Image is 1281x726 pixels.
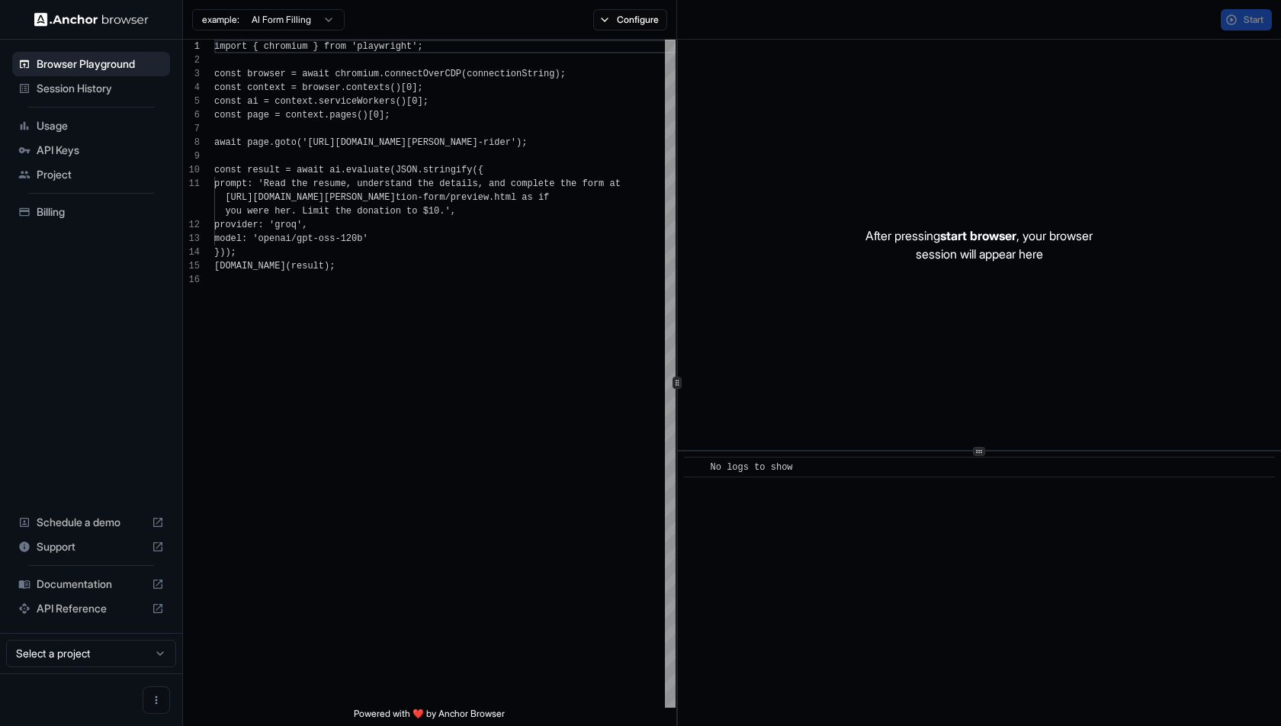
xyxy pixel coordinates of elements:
span: -rider'); [478,137,528,148]
span: API Keys [37,143,164,158]
div: Usage [12,114,170,138]
div: 14 [183,246,200,259]
span: [DOMAIN_NAME](result); [214,261,335,271]
span: Support [37,539,146,554]
button: Configure [593,9,667,31]
span: API Reference [37,601,146,616]
span: Session History [37,81,164,96]
div: 1 [183,40,200,53]
button: Open menu [143,686,170,714]
span: const result = await ai.evaluate(JSON.stringify({ [214,165,483,175]
div: 5 [183,95,200,108]
div: 16 [183,273,200,287]
div: Billing [12,200,170,224]
div: 6 [183,108,200,122]
span: No logs to show [711,462,793,473]
span: import { chromium } from 'playwright'; [214,41,423,52]
span: const context = browser.contexts()[0]; [214,82,423,93]
span: , and complete the form at [478,178,621,189]
div: Schedule a demo [12,510,170,535]
img: Anchor Logo [34,12,149,27]
span: const ai = context.serviceWorkers()[0]; [214,96,429,107]
div: 8 [183,136,200,149]
div: Documentation [12,572,170,596]
div: Browser Playground [12,52,170,76]
span: model: 'openai/gpt-oss-120b' [214,233,368,244]
span: tion-form/preview.html as if [396,192,550,203]
span: provider: 'groq', [214,220,307,230]
span: ​ [692,460,699,475]
p: After pressing , your browser session will appear here [865,226,1093,263]
div: 12 [183,218,200,232]
span: const page = context.pages()[0]; [214,110,390,120]
span: Usage [37,118,164,133]
span: await page.goto('[URL][DOMAIN_NAME][PERSON_NAME] [214,137,478,148]
span: start browser [940,228,1016,243]
span: Browser Playground [37,56,164,72]
span: Documentation [37,577,146,592]
div: Project [12,162,170,187]
span: example: [202,14,239,26]
div: Session History [12,76,170,101]
span: Billing [37,204,164,220]
div: 4 [183,81,200,95]
div: 9 [183,149,200,163]
div: 11 [183,177,200,191]
div: 13 [183,232,200,246]
span: ectionString); [489,69,566,79]
span: Schedule a demo [37,515,146,530]
div: 7 [183,122,200,136]
span: Project [37,167,164,182]
span: prompt: 'Read the resume, understand the details [214,178,478,189]
span: [URL][DOMAIN_NAME][PERSON_NAME] [225,192,395,203]
div: 3 [183,67,200,81]
div: API Keys [12,138,170,162]
div: 10 [183,163,200,177]
span: Powered with ❤️ by Anchor Browser [354,708,505,726]
span: const browser = await chromium.connectOverCDP(conn [214,69,489,79]
span: })); [214,247,236,258]
div: API Reference [12,596,170,621]
div: 15 [183,259,200,273]
span: you were her. Limit the donation to $10.', [225,206,455,217]
div: 2 [183,53,200,67]
div: Support [12,535,170,559]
